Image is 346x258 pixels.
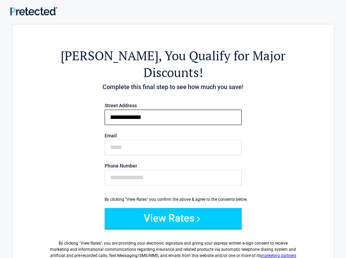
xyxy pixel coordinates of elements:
label: Phone Number [105,163,242,168]
h2: , You Qualify for Major Discounts! [50,47,296,81]
span: [PERSON_NAME] [61,47,158,64]
button: View Rates [105,208,242,229]
label: Email [105,133,242,138]
label: Street Address [105,103,242,108]
h4: Complete this final step to see how much you save! [50,83,296,91]
span: View Rates [81,241,101,246]
div: By clicking "View Rates" you confirm the above & agree to the consents below [105,196,242,202]
img: Main Logo [10,7,57,15]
